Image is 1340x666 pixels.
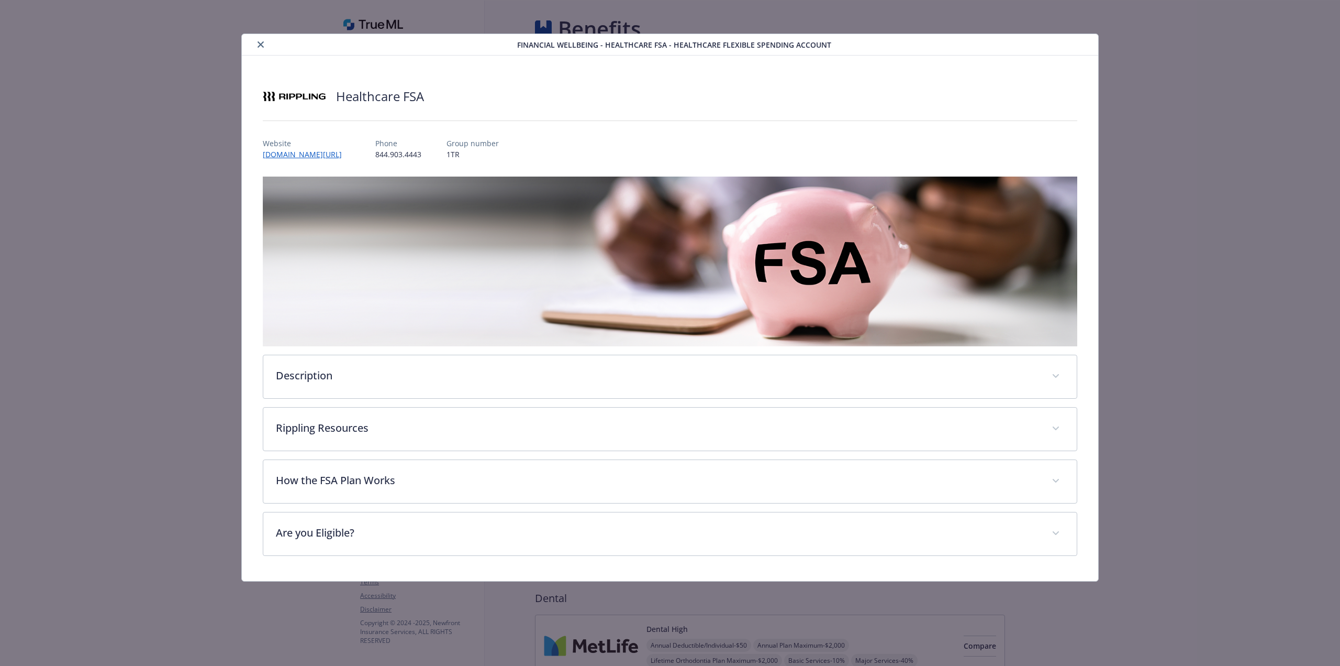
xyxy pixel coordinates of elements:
p: Group number [446,138,499,149]
span: Financial Wellbeing - Healthcare FSA - Healthcare Flexible Spending Account [517,39,831,50]
a: [DOMAIN_NAME][URL] [263,149,350,159]
div: Rippling Resources [263,408,1077,451]
p: Phone [375,138,421,149]
p: Are you Eligible? [276,525,1039,541]
p: 1TR [446,149,499,160]
p: Description [276,368,1039,384]
div: details for plan Financial Wellbeing - Healthcare FSA - Healthcare Flexible Spending Account [134,34,1206,582]
button: close [254,38,267,51]
div: Are you Eligible? [263,512,1077,555]
img: Rippling [263,81,326,112]
p: Rippling Resources [276,420,1039,436]
div: How the FSA Plan Works [263,460,1077,503]
img: banner [263,177,1077,346]
h2: Healthcare FSA [336,88,424,105]
p: How the FSA Plan Works [276,473,1039,488]
div: Description [263,355,1077,398]
p: Website [263,138,350,149]
p: 844.903.4443 [375,149,421,160]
